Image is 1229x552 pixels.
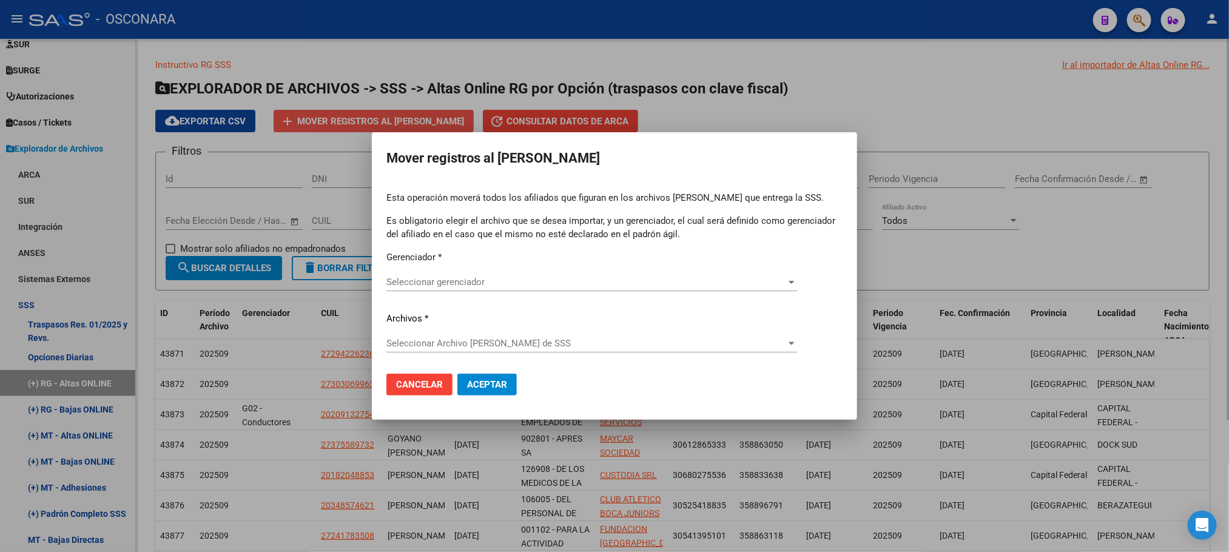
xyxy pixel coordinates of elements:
span: Aceptar [467,379,507,390]
span: Seleccionar gerenciador [386,277,786,288]
h2: Mover registros al [PERSON_NAME] [386,147,843,170]
p: Es obligatorio elegir el archivo que se desea importar, y un gerenciador, el cual será definido c... [386,214,843,241]
p: Gerenciador * [386,251,843,264]
button: Cancelar [386,374,453,395]
p: Archivos * [386,312,843,326]
button: Aceptar [457,374,517,395]
div: Open Intercom Messenger [1188,511,1217,540]
span: Cancelar [396,379,443,390]
p: Esta operación moverá todos los afiliados que figuran en los archivos [PERSON_NAME] que entrega l... [386,191,843,205]
span: Seleccionar Archivo [PERSON_NAME] de SSS [386,338,786,349]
